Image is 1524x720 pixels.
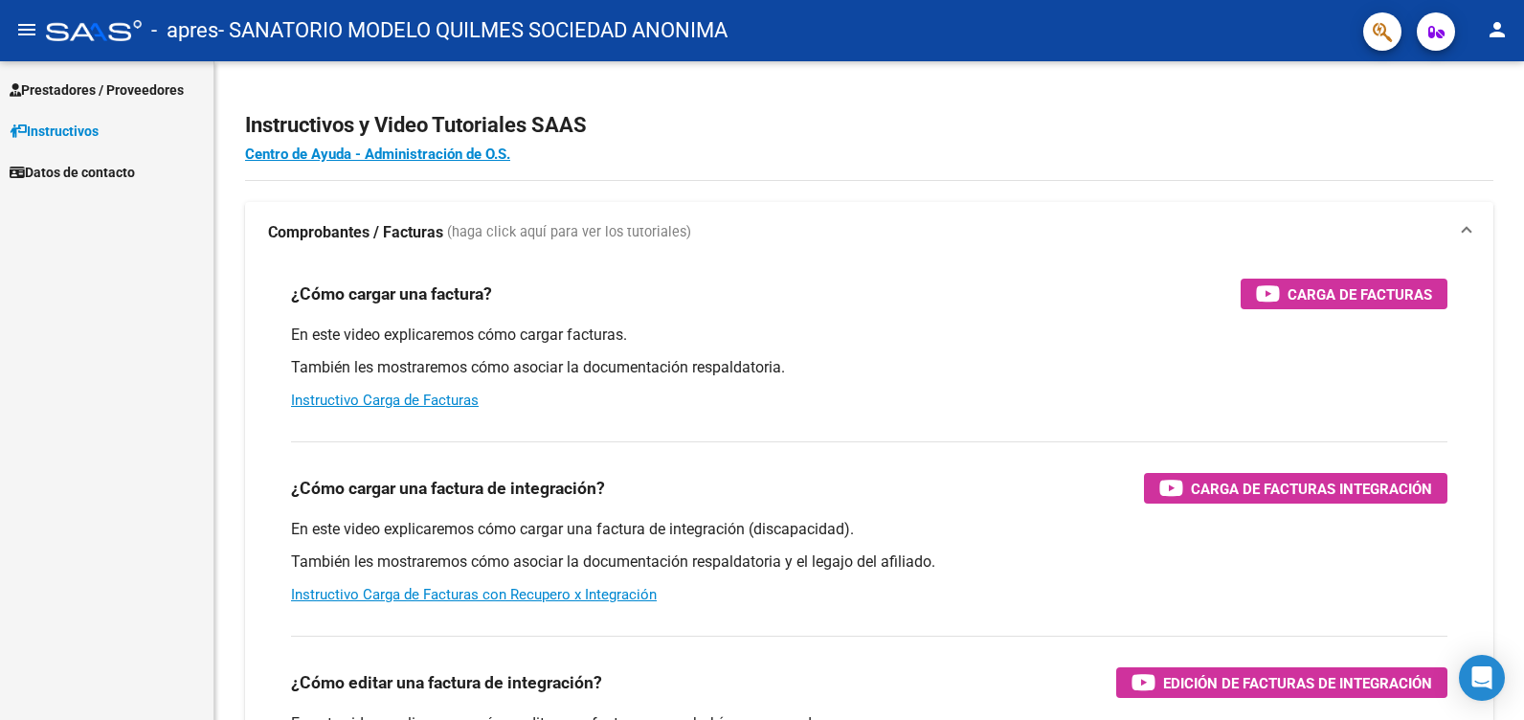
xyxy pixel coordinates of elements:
[218,10,728,52] span: - SANATORIO MODELO QUILMES SOCIEDAD ANONIMA
[291,586,657,603] a: Instructivo Carga de Facturas con Recupero x Integración
[15,18,38,41] mat-icon: menu
[245,146,510,163] a: Centro de Ayuda - Administración de O.S.
[1144,473,1447,504] button: Carga de Facturas Integración
[1116,667,1447,698] button: Edición de Facturas de integración
[268,222,443,243] strong: Comprobantes / Facturas
[1486,18,1509,41] mat-icon: person
[10,79,184,101] span: Prestadores / Proveedores
[447,222,691,243] span: (haga click aquí para ver los tutoriales)
[10,162,135,183] span: Datos de contacto
[291,519,1447,540] p: En este video explicaremos cómo cargar una factura de integración (discapacidad).
[245,107,1493,144] h2: Instructivos y Video Tutoriales SAAS
[1191,477,1432,501] span: Carga de Facturas Integración
[291,281,492,307] h3: ¿Cómo cargar una factura?
[1241,279,1447,309] button: Carga de Facturas
[291,325,1447,346] p: En este video explicaremos cómo cargar facturas.
[245,202,1493,263] mat-expansion-panel-header: Comprobantes / Facturas (haga click aquí para ver los tutoriales)
[1459,655,1505,701] div: Open Intercom Messenger
[291,551,1447,573] p: También les mostraremos cómo asociar la documentación respaldatoria y el legajo del afiliado.
[10,121,99,142] span: Instructivos
[1288,282,1432,306] span: Carga de Facturas
[1163,671,1432,695] span: Edición de Facturas de integración
[291,669,602,696] h3: ¿Cómo editar una factura de integración?
[291,475,605,502] h3: ¿Cómo cargar una factura de integración?
[291,392,479,409] a: Instructivo Carga de Facturas
[291,357,1447,378] p: También les mostraremos cómo asociar la documentación respaldatoria.
[151,10,218,52] span: - apres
